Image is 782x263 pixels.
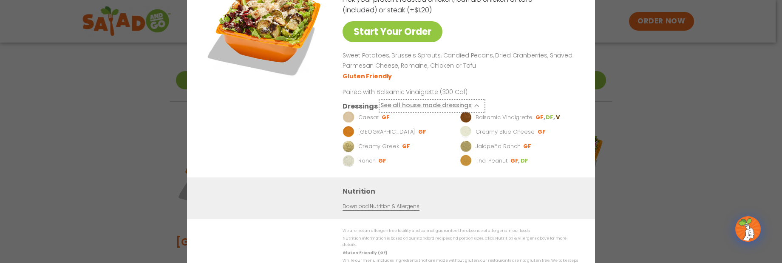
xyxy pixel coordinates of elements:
[358,127,415,136] p: [GEOGRAPHIC_DATA]
[460,126,472,137] img: Dressing preview image for Creamy Blue Cheese
[476,156,507,165] p: Thai Peanut
[343,186,582,196] h3: Nutrition
[343,51,575,71] p: Sweet Potatoes, Brussels Sprouts, Candied Pecans, Dried Cranberries, Shaved Parmesan Cheese, Roma...
[538,128,547,135] li: GF
[476,113,533,121] p: Balsamic Vinaigrette
[358,113,379,121] p: Caesar
[343,111,354,123] img: Dressing preview image for Caesar
[736,217,760,241] img: wpChatIcon
[476,142,521,150] p: Jalapeño Ranch
[380,100,484,111] button: See all house made dressings
[343,235,578,249] p: Nutrition information is based on our standard recipes and portion sizes. Click Nutrition & Aller...
[343,140,354,152] img: Dressing preview image for Creamy Greek
[343,202,419,210] a: Download Nutrition & Allergens
[460,154,472,166] img: Dressing preview image for Thai Peanut
[358,156,376,165] p: Ranch
[343,87,500,96] p: Paired with Balsamic Vinaigrette (300 Cal)
[382,113,391,121] li: GF
[523,142,532,150] li: GF
[510,157,521,164] li: GF
[556,113,561,121] li: V
[343,154,354,166] img: Dressing preview image for Ranch
[546,113,555,121] li: DF
[460,140,472,152] img: Dressing preview image for Jalapeño Ranch
[343,71,393,80] li: Gluten Friendly
[418,128,427,135] li: GF
[343,21,442,42] a: Start Your Order
[343,228,578,234] p: We are not an allergen free facility and cannot guarantee the absence of allergens in our foods.
[343,100,378,111] h3: Dressings
[378,157,387,164] li: GF
[343,250,387,255] strong: Gluten Friendly (GF)
[402,142,411,150] li: GF
[476,127,535,136] p: Creamy Blue Cheese
[460,111,472,123] img: Dressing preview image for Balsamic Vinaigrette
[358,142,399,150] p: Creamy Greek
[343,126,354,137] img: Dressing preview image for BBQ Ranch
[535,113,546,121] li: GF
[521,157,529,164] li: DF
